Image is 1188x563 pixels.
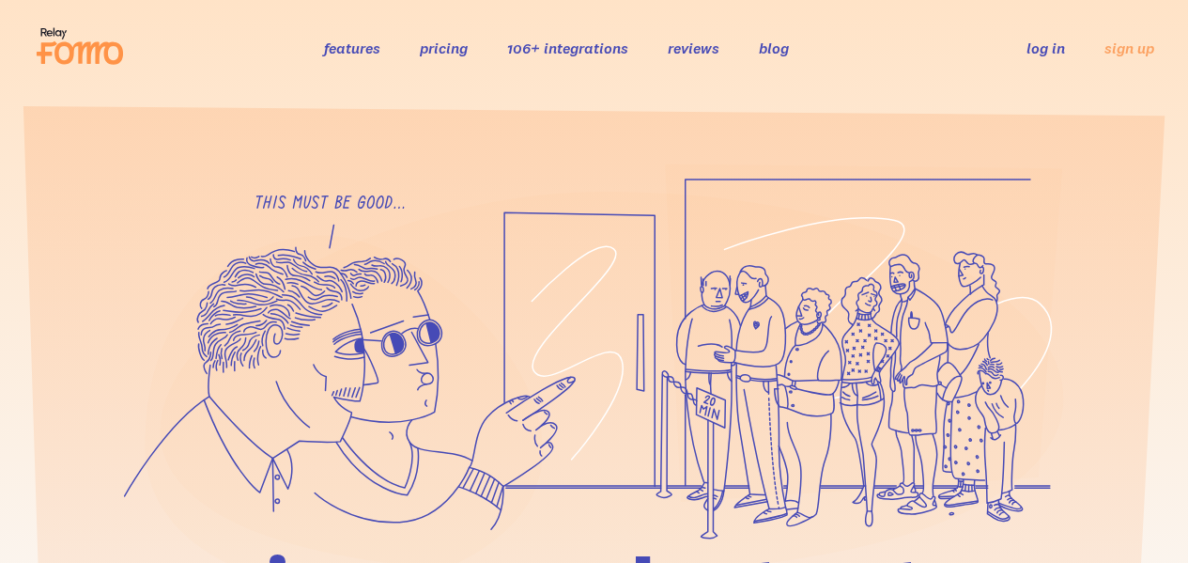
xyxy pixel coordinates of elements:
[324,39,380,57] a: features
[1104,39,1154,58] a: sign up
[507,39,628,57] a: 106+ integrations
[1026,39,1065,57] a: log in
[668,39,719,57] a: reviews
[420,39,468,57] a: pricing
[759,39,789,57] a: blog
